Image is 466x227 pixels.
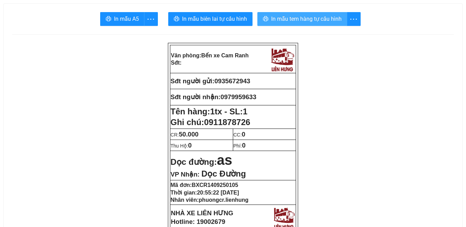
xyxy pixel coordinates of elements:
[243,107,247,116] span: 1
[171,182,238,188] strong: Mã đơn:
[201,53,249,58] span: Bến xe Cam Ranh
[171,107,248,116] strong: Tên hàng:
[106,16,111,22] span: printer
[199,197,248,203] span: phuongcr.lienhung
[269,46,295,72] img: logo
[201,169,246,178] span: Dọc Đường
[144,12,158,26] button: more
[171,143,192,149] span: Thu Hộ:
[171,171,200,178] span: VP Nhận:
[271,15,342,23] span: In mẫu tem hàng tự cấu hình
[171,60,182,66] strong: Sđt:
[171,53,249,58] strong: Văn phòng:
[192,182,238,188] span: BXCR1409250105
[242,142,245,149] span: 0
[347,12,361,26] button: more
[174,16,179,22] span: printer
[171,197,249,203] strong: Nhân viên:
[171,93,221,101] strong: Sđt người nhận:
[171,209,234,217] strong: NHÀ XE LIÊN HƯNG
[171,218,226,225] strong: Hotline: 19002679
[215,77,250,85] span: 0935672943
[182,15,247,23] span: In mẫu biên lai tự cấu hình
[114,15,139,23] span: In mẫu A5
[242,131,245,138] span: 0
[100,12,144,26] button: printerIn mẫu A5
[168,12,253,26] button: printerIn mẫu biên lai tự cấu hình
[188,142,192,149] span: 0
[204,117,250,127] span: 0911878726
[220,93,256,101] span: 0979959633
[171,157,232,167] strong: Dọc đường:
[234,143,246,149] span: Phí:
[179,131,199,138] span: 50.000
[234,132,246,138] span: CC:
[171,190,239,196] strong: Thời gian:
[171,117,250,127] span: Ghi chú:
[257,12,347,26] button: printerIn mẫu tem hàng tự cấu hình
[144,15,158,23] span: more
[171,77,215,85] strong: Sđt người gửi:
[210,107,247,116] span: 1tx - SL:
[217,152,232,168] span: as
[263,16,268,22] span: printer
[347,15,360,23] span: more
[171,132,199,138] span: CR:
[197,190,239,196] span: 20:55:22 [DATE]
